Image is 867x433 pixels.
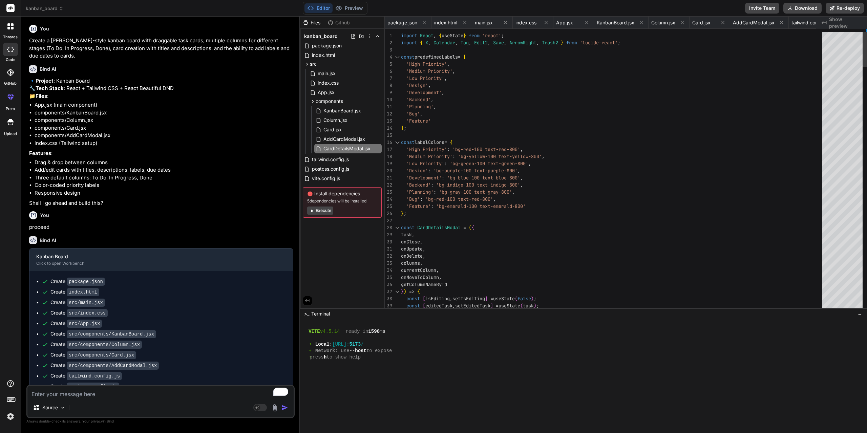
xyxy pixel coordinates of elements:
span: 1598 [368,328,380,335]
span: ready in [345,328,368,335]
span: ] [485,296,488,302]
li: components/Card.jsx [35,124,293,132]
span: : [444,160,447,167]
img: icon [281,404,288,411]
span: press [310,354,324,361]
span: tailwind.config.js [311,155,350,164]
span: ArrowRight [509,40,536,46]
span: [ [423,296,425,302]
img: settings [5,411,16,422]
span: { [471,224,474,231]
span: 'bg-indigo-100 text-indigo-800' [436,182,520,188]
span: − [858,310,862,317]
span: 'Feature' [406,118,431,124]
span: 'Backend' [406,96,431,103]
li: components/AddCardModal.jsx [35,132,293,139]
span: , [493,196,496,202]
div: Create [50,351,136,359]
span: , [528,160,531,167]
button: Editor [304,3,333,13]
span: VITE [309,328,320,335]
div: Github [325,19,353,26]
p: : [29,150,293,157]
span: Edit2 [474,40,488,46]
span: Tag [461,40,469,46]
div: 34 [385,267,392,274]
span: : [452,153,455,159]
span: const [401,54,415,60]
span: , [450,296,452,302]
span: [ [463,54,466,60]
code: src/main.jsx [67,299,105,307]
span: , [436,267,439,273]
li: Responsive design [35,189,293,197]
span: to expose [366,348,392,354]
div: 32 [385,253,392,260]
button: Execute [307,207,333,215]
span: currentColumn [401,267,436,273]
span: --host [350,348,366,354]
span: Column.jsx [323,116,348,124]
span: , [433,33,436,39]
span: const [401,139,415,145]
span: , [542,153,545,159]
span: = [463,224,466,231]
span: Card.jsx [323,126,342,134]
span: , [517,168,520,174]
span: Column.jsx [651,19,675,26]
div: 9 [385,89,392,96]
span: , [420,260,423,266]
span: index.html [311,51,336,59]
span: 'bg-red-100 text-red-800' [425,196,493,202]
div: 31 [385,245,392,253]
div: Create [50,320,102,327]
span: ( [469,224,471,231]
span: X [425,40,428,46]
span: onClose [401,239,420,245]
span: { [417,288,420,295]
span: const [401,224,415,231]
span: 'lucide-react' [580,40,618,46]
span: ) [534,303,536,309]
span: [ [423,303,425,309]
div: 1 [385,32,392,39]
span: , [520,146,523,152]
span: = [490,296,493,302]
li: Color-coded priority labels [35,181,293,189]
span: , [420,111,423,117]
span: 'bg-green-100 text-green-800' [450,160,528,167]
div: Click to collapse the range. [393,139,402,146]
div: 36 [385,281,392,288]
div: 11 [385,103,392,110]
div: 16 [385,139,392,146]
span: ➜ [309,348,310,354]
code: package.json [67,278,105,286]
span: onDelete [401,253,423,259]
span: ms [380,328,385,335]
span: from [566,40,577,46]
code: src/components/AddCardModal.jsx [67,362,159,370]
li: App.jsx (main component) [35,101,293,109]
div: 26 [385,210,392,217]
div: Create [50,341,142,348]
span: v4.5.14 [320,328,340,335]
span: : [428,168,431,174]
span: index.html [434,19,457,26]
button: Kanban BoardClick to open Workbench [29,248,282,271]
span: setEditedTask [455,303,490,309]
h6: Bind AI [40,237,56,244]
div: 17 [385,146,392,153]
label: GitHub [4,81,17,86]
span: : use [335,348,350,354]
span: to show help [326,354,361,361]
span: , [469,40,471,46]
label: threads [3,34,18,40]
span: 'Planning' [406,104,433,110]
strong: Tech Stack [36,85,64,91]
span: onUpdate [401,246,423,252]
div: 18 [385,153,392,160]
span: : [433,189,436,195]
span: = [444,139,447,145]
code: index.html [67,288,99,296]
span: Card.jsx [692,19,711,26]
